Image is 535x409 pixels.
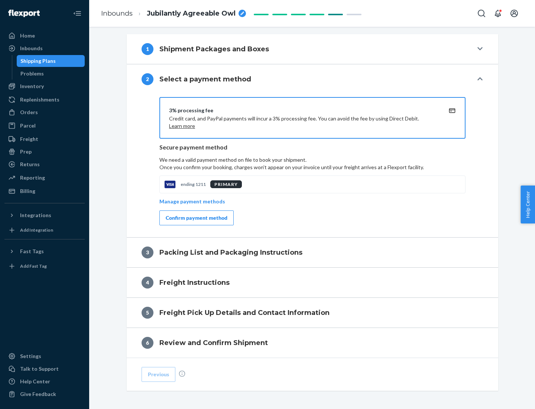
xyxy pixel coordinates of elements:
button: Close Navigation [70,6,85,21]
h4: Select a payment method [159,74,251,84]
div: 4 [142,277,153,289]
div: 3 [142,247,153,258]
a: Reporting [4,172,85,184]
div: 6 [142,337,153,349]
div: PRIMARY [210,180,242,188]
a: Help Center [4,376,85,387]
button: 3Packing List and Packaging Instructions [127,238,498,267]
span: Jubilantly Agreeable Owl [147,9,236,19]
button: Open notifications [490,6,505,21]
a: Billing [4,185,85,197]
div: Give Feedback [20,390,56,398]
a: Inbounds [101,9,133,17]
a: Problems [17,68,85,80]
div: Confirm payment method [166,214,227,222]
a: Replenishments [4,94,85,106]
div: Shipping Plans [20,57,56,65]
h4: Review and Confirm Shipment [159,338,268,348]
ol: breadcrumbs [95,3,252,25]
div: 2 [142,73,153,85]
div: Inventory [20,83,44,90]
button: 1Shipment Packages and Boxes [127,34,498,64]
h4: Packing List and Packaging Instructions [159,248,302,257]
button: Integrations [4,209,85,221]
a: Prep [4,146,85,158]
div: Problems [20,70,44,77]
a: Parcel [4,120,85,132]
a: Add Integration [4,224,85,236]
h4: Freight Pick Up Details and Contact Information [159,308,330,318]
div: Reporting [20,174,45,181]
a: Add Fast Tag [4,260,85,272]
div: 5 [142,307,153,319]
button: 2Select a payment method [127,64,498,94]
button: Fast Tags [4,245,85,257]
a: Talk to Support [4,363,85,375]
button: Confirm payment method [159,210,234,225]
button: Previous [142,367,175,382]
h4: Freight Instructions [159,278,230,287]
div: 1 [142,43,153,55]
a: Inventory [4,80,85,92]
div: Prep [20,148,32,155]
p: Manage payment methods [159,198,225,205]
div: 3% processing fee [169,107,438,114]
button: 6Review and Confirm Shipment [127,328,498,358]
div: Add Fast Tag [20,263,47,269]
div: Help Center [20,378,50,385]
div: Inbounds [20,45,43,52]
div: Settings [20,352,41,360]
div: Fast Tags [20,248,44,255]
button: Open account menu [507,6,522,21]
div: Integrations [20,212,51,219]
a: Returns [4,158,85,170]
a: Shipping Plans [17,55,85,67]
div: Parcel [20,122,36,129]
div: Returns [20,161,40,168]
p: Once you confirm your booking, charges won't appear on your invoice until your freight arrives at... [159,164,466,171]
button: 5Freight Pick Up Details and Contact Information [127,298,498,328]
button: Give Feedback [4,388,85,400]
div: Orders [20,109,38,116]
div: Billing [20,187,35,195]
a: Home [4,30,85,42]
div: Replenishments [20,96,59,103]
p: ending 1211 [181,181,206,187]
img: Flexport logo [8,10,40,17]
h4: Shipment Packages and Boxes [159,44,269,54]
button: Help Center [521,186,535,223]
a: Freight [4,133,85,145]
button: Open Search Box [474,6,489,21]
p: We need a valid payment method on file to book your shipment. [159,156,466,171]
button: 4Freight Instructions [127,268,498,297]
div: Home [20,32,35,39]
div: Talk to Support [20,365,59,373]
button: Learn more [169,122,195,130]
p: Credit card, and PayPal payments will incur a 3% processing fee. You can avoid the fee by using D... [169,115,438,130]
a: Settings [4,350,85,362]
div: Add Integration [20,227,53,233]
a: Inbounds [4,42,85,54]
div: Freight [20,135,38,143]
a: Orders [4,106,85,118]
p: Secure payment method [159,143,466,152]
